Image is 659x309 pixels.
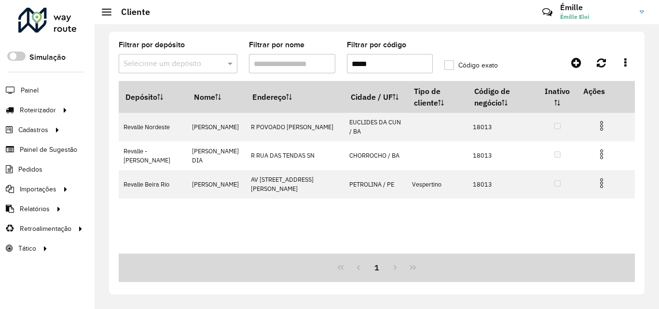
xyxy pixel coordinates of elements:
span: Painel [21,85,39,95]
td: 18013 [467,170,538,199]
h2: Cliente [111,7,150,17]
span: Importações [20,184,56,194]
th: Ações [577,81,634,101]
span: Relatórios [20,204,50,214]
td: [PERSON_NAME] DIA [187,141,246,170]
th: Inativo [538,81,577,113]
td: R POVOADO [PERSON_NAME] [246,113,344,141]
a: Contato Rápido [537,2,558,23]
td: Revalle - [PERSON_NAME] [119,141,187,170]
td: Vespertino [407,170,467,199]
th: Nome [187,81,246,113]
td: [PERSON_NAME] [187,170,246,199]
td: [PERSON_NAME] [187,113,246,141]
td: 18013 [467,113,538,141]
th: Depósito [119,81,187,113]
label: Simulação [29,52,66,63]
label: Filtrar por nome [249,39,304,51]
th: Tipo de cliente [407,81,467,113]
span: Tático [18,243,36,254]
td: CHORROCHO / BA [344,141,407,170]
th: Cidade / UF [344,81,407,113]
td: EUCLIDES DA CUN / BA [344,113,407,141]
td: R RUA DAS TENDAS SN [246,141,344,170]
td: Revalle Nordeste [119,113,187,141]
span: Roteirizador [20,105,56,115]
button: 1 [368,258,386,277]
td: Revalle Beira Rio [119,170,187,199]
td: AV [STREET_ADDRESS][PERSON_NAME] [246,170,344,199]
h3: Émille [560,3,632,12]
span: Retroalimentação [20,224,71,234]
label: Filtrar por depósito [119,39,185,51]
th: Endereço [246,81,344,113]
label: Código exato [444,60,498,70]
span: Émille Eloi [560,13,632,21]
td: PETROLINA / PE [344,170,407,199]
span: Cadastros [18,125,48,135]
span: Pedidos [18,164,42,175]
td: 18013 [467,141,538,170]
span: Painel de Sugestão [20,145,77,155]
label: Filtrar por código [347,39,406,51]
th: Código de negócio [467,81,538,113]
